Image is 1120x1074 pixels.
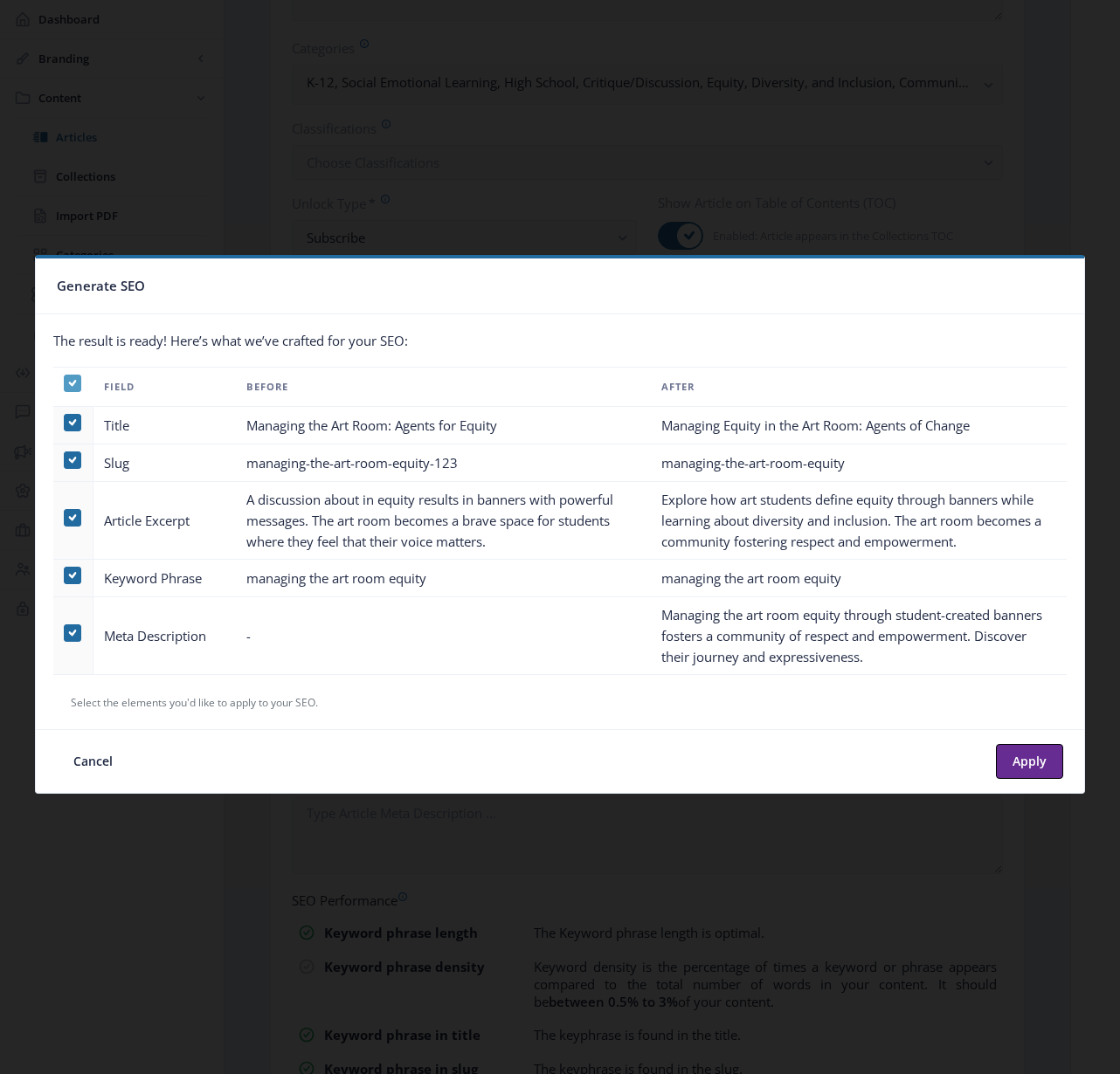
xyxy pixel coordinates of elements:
td: Slug [93,444,235,482]
td: Keyword Phrase [93,560,235,597]
td: Article Excerpt [93,482,235,560]
td: Title [93,407,235,444]
td: Managing the art room equity through student-created banners fosters a community of respect and e... [651,597,1067,675]
th: After [651,367,1067,407]
th: Before [236,367,652,407]
td: Meta Description [93,597,235,675]
td: Explore how art students define equity through banners while learning about diversity and inclusi... [651,482,1067,560]
td: managing the art room equity [236,560,652,597]
span: Generate SEO [57,272,145,299]
span: The result is ready! Here’s what we’ve crafted for your SEO: [53,332,408,349]
td: managing-the-art-room-equity-123 [236,444,652,482]
button: Cancel [57,744,129,779]
td: Managing the Art Room: Agents for Equity [236,407,652,444]
span: Select the elements you'd like to apply to your SEO. [71,695,318,710]
button: Apply [996,744,1063,779]
td: managing the art room equity [651,560,1067,597]
td: A discussion about in equity results in banners with powerful messages. The art room becomes a br... [236,482,652,560]
td: Managing Equity in the Art Room: Agents of Change [651,407,1067,444]
td: - [236,597,652,675]
th: Field [93,367,235,407]
td: managing-the-art-room-equity [651,444,1067,482]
